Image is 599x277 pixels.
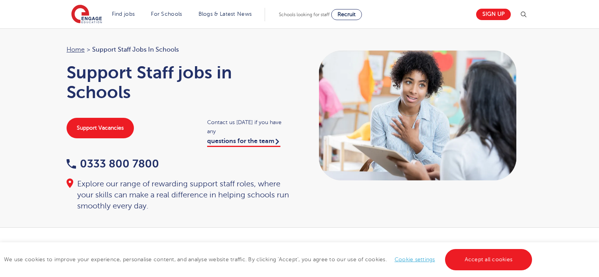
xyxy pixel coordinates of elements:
[67,46,85,53] a: Home
[67,45,292,55] nav: breadcrumb
[67,158,159,170] a: 0333 800 7800
[4,257,534,262] span: We use cookies to improve your experience, personalise content, and analyse website traffic. By c...
[279,12,330,17] span: Schools looking for staff
[476,9,511,20] a: Sign up
[207,138,280,147] a: questions for the team
[331,9,362,20] a: Recruit
[445,249,532,270] a: Accept all cookies
[207,118,292,136] span: Contact us [DATE] if you have any
[67,118,134,138] a: Support Vacancies
[87,46,90,53] span: >
[92,45,179,55] span: Support Staff jobs in Schools
[151,11,182,17] a: For Schools
[112,11,135,17] a: Find jobs
[67,63,292,102] h1: Support Staff jobs in Schools
[395,257,435,262] a: Cookie settings
[67,178,292,212] div: Explore our range of rewarding support staff roles, where your skills can make a real difference ...
[198,11,252,17] a: Blogs & Latest News
[71,5,102,24] img: Engage Education
[338,11,356,17] span: Recruit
